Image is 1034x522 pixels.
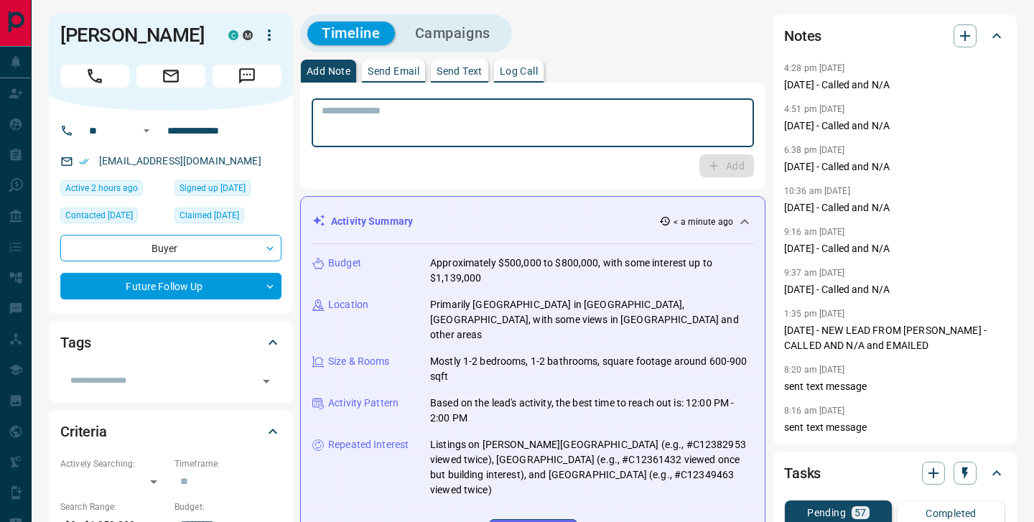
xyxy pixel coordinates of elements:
[784,104,845,114] p: 4:51 pm [DATE]
[328,256,361,271] p: Budget
[99,155,261,167] a: [EMAIL_ADDRESS][DOMAIN_NAME]
[60,180,167,200] div: Tue Sep 16 2025
[430,396,753,426] p: Based on the lead's activity, the best time to reach out is: 12:00 PM - 2:00 PM
[138,122,155,139] button: Open
[784,456,1005,490] div: Tasks
[328,354,390,369] p: Size & Rooms
[174,180,281,200] div: Mon Mar 04 2019
[401,22,505,45] button: Campaigns
[784,282,1005,297] p: [DATE] - Called and N/A
[60,420,107,443] h2: Criteria
[854,508,867,518] p: 57
[328,437,409,452] p: Repeated Interest
[213,65,281,88] span: Message
[60,500,167,513] p: Search Range:
[174,208,281,228] div: Fri Sep 06 2024
[79,157,89,167] svg: Email Verified
[65,208,133,223] span: Contacted [DATE]
[500,66,538,76] p: Log Call
[674,215,733,228] p: < a minute ago
[784,227,845,237] p: 9:16 am [DATE]
[784,118,1005,134] p: [DATE] - Called and N/A
[784,462,821,485] h2: Tasks
[784,241,1005,256] p: [DATE] - Called and N/A
[784,268,845,278] p: 9:37 am [DATE]
[328,297,368,312] p: Location
[307,66,350,76] p: Add Note
[784,323,1005,353] p: [DATE] - NEW LEAD FROM [PERSON_NAME] - CALLED AND N/A and EMAILED
[307,22,395,45] button: Timeline
[174,500,281,513] p: Budget:
[784,406,845,416] p: 8:16 am [DATE]
[60,325,281,360] div: Tags
[65,181,138,195] span: Active 2 hours ago
[430,256,753,286] p: Approximately $500,000 to $800,000, with some interest up to $1,139,000
[60,235,281,261] div: Buyer
[784,186,850,196] p: 10:36 am [DATE]
[228,30,238,40] div: condos.ca
[784,19,1005,53] div: Notes
[256,371,276,391] button: Open
[328,396,399,411] p: Activity Pattern
[60,457,167,470] p: Actively Searching:
[136,65,205,88] span: Email
[807,508,846,518] p: Pending
[60,414,281,449] div: Criteria
[784,145,845,155] p: 6:38 pm [DATE]
[430,437,753,498] p: Listings on [PERSON_NAME][GEOGRAPHIC_DATA] (e.g., #C12382953 viewed twice), [GEOGRAPHIC_DATA] (e....
[180,181,246,195] span: Signed up [DATE]
[784,159,1005,174] p: [DATE] - Called and N/A
[784,420,1005,435] p: sent text message
[430,354,753,384] p: Mostly 1-2 bedrooms, 1-2 bathrooms, square footage around 600-900 sqft
[60,208,167,228] div: Wed Jul 16 2025
[312,208,753,235] div: Activity Summary< a minute ago
[784,309,845,319] p: 1:35 pm [DATE]
[784,78,1005,93] p: [DATE] - Called and N/A
[784,379,1005,394] p: sent text message
[926,508,977,518] p: Completed
[437,66,483,76] p: Send Text
[784,63,845,73] p: 4:28 pm [DATE]
[784,365,845,375] p: 8:20 am [DATE]
[331,214,413,229] p: Activity Summary
[430,297,753,342] p: Primarily [GEOGRAPHIC_DATA] in [GEOGRAPHIC_DATA], [GEOGRAPHIC_DATA], with some views in [GEOGRAPH...
[180,208,239,223] span: Claimed [DATE]
[60,65,129,88] span: Call
[784,24,821,47] h2: Notes
[368,66,419,76] p: Send Email
[174,457,281,470] p: Timeframe:
[784,200,1005,215] p: [DATE] - Called and N/A
[60,273,281,299] div: Future Follow Up
[60,331,90,354] h2: Tags
[60,24,207,47] h1: [PERSON_NAME]
[243,30,253,40] div: mrloft.ca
